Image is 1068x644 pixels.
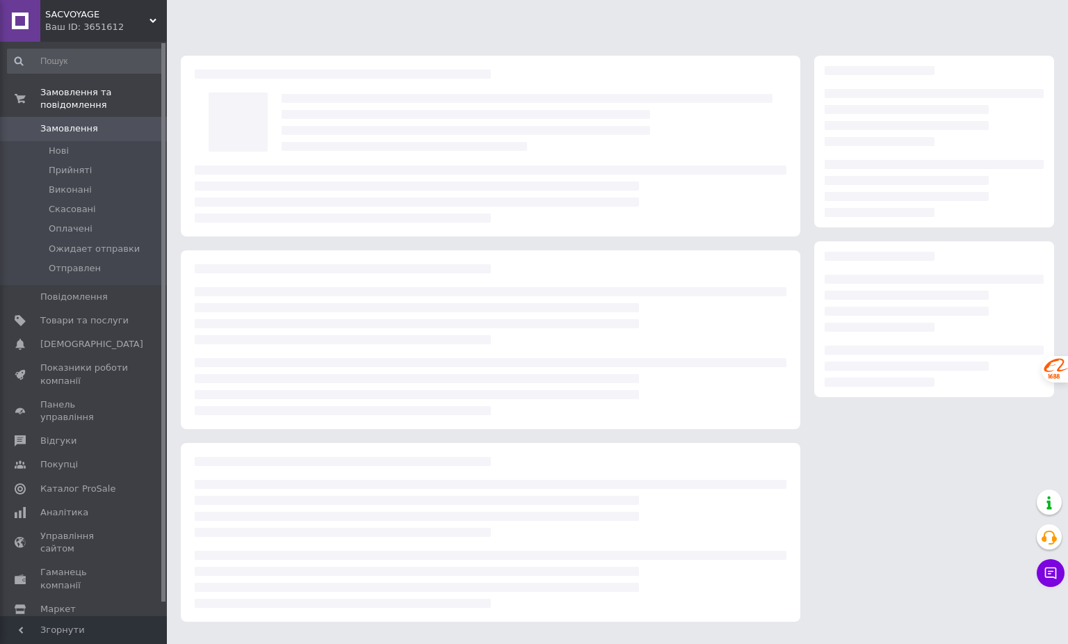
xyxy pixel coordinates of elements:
[40,86,167,111] span: Замовлення та повідомлення
[49,262,101,275] span: Отправлен
[40,338,143,351] span: [DEMOGRAPHIC_DATA]
[40,530,129,555] span: Управління сайтом
[49,243,140,255] span: Ожидает отправки
[49,164,92,177] span: Прийняті
[40,362,129,387] span: Показники роботи компанії
[40,458,78,471] span: Покупці
[40,483,115,495] span: Каталог ProSale
[40,122,98,135] span: Замовлення
[1037,559,1065,587] button: Чат з покупцем
[49,145,69,157] span: Нові
[7,49,163,74] input: Пошук
[45,21,167,33] div: Ваш ID: 3651612
[40,291,108,303] span: Повідомлення
[49,223,92,235] span: Оплачені
[40,566,129,591] span: Гаманець компанії
[49,203,96,216] span: Скасовані
[40,314,129,327] span: Товари та послуги
[40,399,129,424] span: Панель управління
[40,435,76,447] span: Відгуки
[40,603,76,615] span: Маркет
[45,8,149,21] span: SACVOYAGE
[49,184,92,196] span: Виконані
[40,506,88,519] span: Аналітика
